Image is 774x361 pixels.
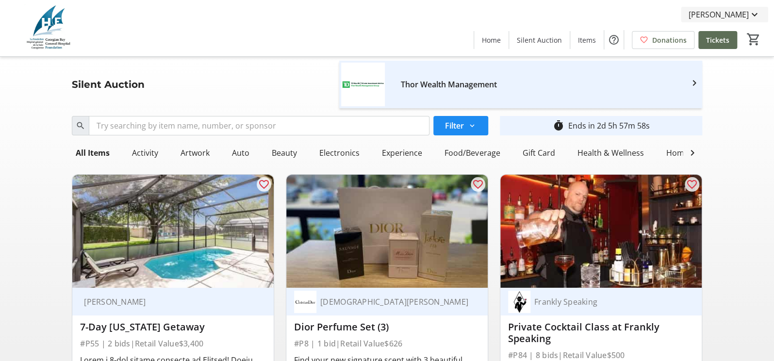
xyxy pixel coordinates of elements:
[689,9,749,20] span: [PERSON_NAME]
[508,321,694,345] div: Private Cocktail Class at Frankly Speaking
[294,321,480,333] div: Dior Perfume Set (3)
[578,35,596,45] span: Items
[433,116,488,135] button: Filter
[530,297,682,307] div: Frankly Speaking
[509,31,570,49] a: Silent Auction
[472,179,484,190] mat-icon: favorite_outline
[341,63,385,106] img: Thor Wealth Management's logo
[315,143,363,163] div: Electronics
[378,143,426,163] div: Experience
[632,31,694,49] a: Donations
[573,143,647,163] div: Health & Wellness
[6,4,92,52] img: Georgian Bay General Hospital Foundation's Logo
[286,175,488,288] img: Dior Perfume Set (3)
[445,120,464,131] span: Filter
[80,337,266,350] div: #P55 | 2 bids | Retail Value $3,400
[474,31,509,49] a: Home
[294,337,480,350] div: #P8 | 1 bid | Retail Value $626
[72,143,114,163] div: All Items
[662,143,692,163] div: Home
[604,30,624,49] button: Help
[66,77,150,92] div: Silent Auction
[316,297,468,307] div: [DEMOGRAPHIC_DATA][PERSON_NAME]
[333,63,708,106] a: Thor Wealth Management's logoThor Wealth Management
[400,77,673,92] div: Thor Wealth Management
[568,120,649,131] div: Ends in 2d 5h 57m 58s
[570,31,604,49] a: Items
[745,31,762,48] button: Cart
[652,35,687,45] span: Donations
[80,297,254,307] div: [PERSON_NAME]
[258,179,270,190] mat-icon: favorite_outline
[89,116,429,135] input: Try searching by item name, number, or sponsor
[228,143,253,163] div: Auto
[294,291,316,313] img: Christian Dior
[706,35,729,45] span: Tickets
[552,120,564,131] mat-icon: timer_outline
[128,143,162,163] div: Activity
[698,31,737,49] a: Tickets
[500,175,702,288] img: Private Cocktail Class at Frankly Speaking
[686,179,698,190] mat-icon: favorite_outline
[508,291,530,313] img: Frankly Speaking
[80,321,266,333] div: 7-Day [US_STATE] Getaway
[482,35,501,45] span: Home
[681,7,768,22] button: [PERSON_NAME]
[517,35,562,45] span: Silent Auction
[268,143,301,163] div: Beauty
[518,143,559,163] div: Gift Card
[441,143,504,163] div: Food/Beverage
[177,143,214,163] div: Artwork
[72,175,274,288] img: 7-Day Florida Getaway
